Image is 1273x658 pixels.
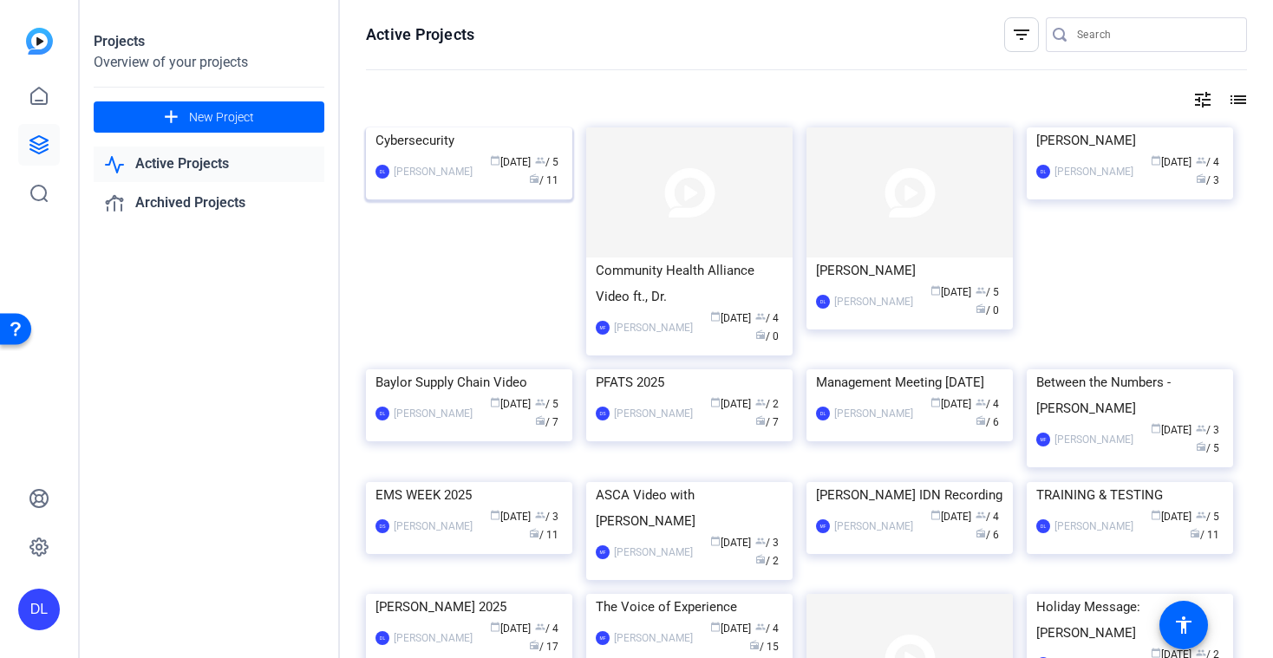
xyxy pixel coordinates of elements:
span: [DATE] [490,156,531,168]
div: [PERSON_NAME] [1054,518,1133,535]
span: radio [1196,173,1206,184]
div: Baylor Supply Chain Video [375,369,563,395]
span: radio [529,173,539,184]
div: [PERSON_NAME] IDN Recording [816,482,1003,508]
span: group [976,510,986,520]
span: / 15 [749,641,779,653]
span: group [1196,423,1206,433]
div: Management Meeting [DATE] [816,369,1003,395]
span: calendar_today [1151,423,1161,433]
span: radio [529,640,539,650]
span: radio [749,640,760,650]
mat-icon: accessibility [1173,615,1194,635]
div: ASCA Video with [PERSON_NAME] [596,482,783,534]
div: [PERSON_NAME] [394,518,473,535]
span: / 5 [1196,442,1219,454]
span: calendar_today [1151,155,1161,166]
span: / 3 [535,511,558,523]
span: group [1196,510,1206,520]
span: group [976,397,986,407]
span: group [755,311,766,322]
div: [PERSON_NAME] 2025 [375,594,563,620]
span: group [535,510,545,520]
span: / 6 [976,529,999,541]
span: group [1196,155,1206,166]
span: radio [976,528,986,538]
div: DL [816,407,830,420]
div: Overview of your projects [94,52,324,73]
div: [PERSON_NAME] [614,405,693,422]
span: / 5 [1196,511,1219,523]
div: MF [816,519,830,533]
span: / 5 [535,398,558,410]
span: [DATE] [490,398,531,410]
span: New Project [189,108,254,127]
div: MF [1036,433,1050,446]
span: radio [755,329,766,340]
mat-icon: filter_list [1011,24,1032,45]
span: radio [535,415,545,426]
span: / 11 [529,174,558,186]
input: Search [1077,24,1233,45]
div: MF [596,545,610,559]
h1: Active Projects [366,24,474,45]
div: [PERSON_NAME] [1036,127,1224,153]
div: Between the Numbers - [PERSON_NAME] [1036,369,1224,421]
span: group [535,155,545,166]
span: / 5 [535,156,558,168]
div: Cybersecurity [375,127,563,153]
span: / 17 [529,641,558,653]
a: Active Projects [94,147,324,182]
span: / 3 [1196,174,1219,186]
span: [DATE] [1151,424,1191,436]
div: DL [375,165,389,179]
div: [PERSON_NAME] [394,163,473,180]
span: radio [1196,441,1206,452]
span: group [535,622,545,632]
span: / 4 [1196,156,1219,168]
div: The Voice of Experience [596,594,783,620]
span: calendar_today [1151,648,1161,658]
div: [PERSON_NAME] [614,629,693,647]
span: / 0 [755,330,779,342]
span: calendar_today [930,285,941,296]
div: DS [375,519,389,533]
mat-icon: tune [1192,89,1213,110]
span: group [1196,648,1206,658]
div: [PERSON_NAME] [834,293,913,310]
span: / 2 [755,398,779,410]
a: Archived Projects [94,186,324,221]
span: radio [976,303,986,314]
span: [DATE] [710,622,751,635]
span: calendar_today [490,510,500,520]
span: [DATE] [930,511,971,523]
span: [DATE] [710,312,751,324]
div: [PERSON_NAME] [834,405,913,422]
div: PFATS 2025 [596,369,783,395]
span: / 3 [1196,424,1219,436]
div: MF [596,321,610,335]
span: calendar_today [930,510,941,520]
div: [PERSON_NAME] [394,405,473,422]
span: / 5 [976,286,999,298]
div: DS [596,407,610,420]
div: [PERSON_NAME] [394,629,473,647]
div: DL [1036,165,1050,179]
span: radio [529,528,539,538]
span: / 7 [755,416,779,428]
span: calendar_today [490,397,500,407]
div: [PERSON_NAME] [816,257,1003,283]
span: / 2 [755,555,779,567]
span: radio [755,415,766,426]
div: EMS WEEK 2025 [375,482,563,508]
div: DL [816,295,830,309]
span: radio [1190,528,1200,538]
span: calendar_today [930,397,941,407]
span: calendar_today [490,622,500,632]
mat-icon: add [160,107,182,128]
span: calendar_today [710,397,721,407]
span: / 11 [1190,529,1219,541]
div: DL [375,631,389,645]
span: / 3 [755,537,779,549]
span: / 7 [535,416,558,428]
